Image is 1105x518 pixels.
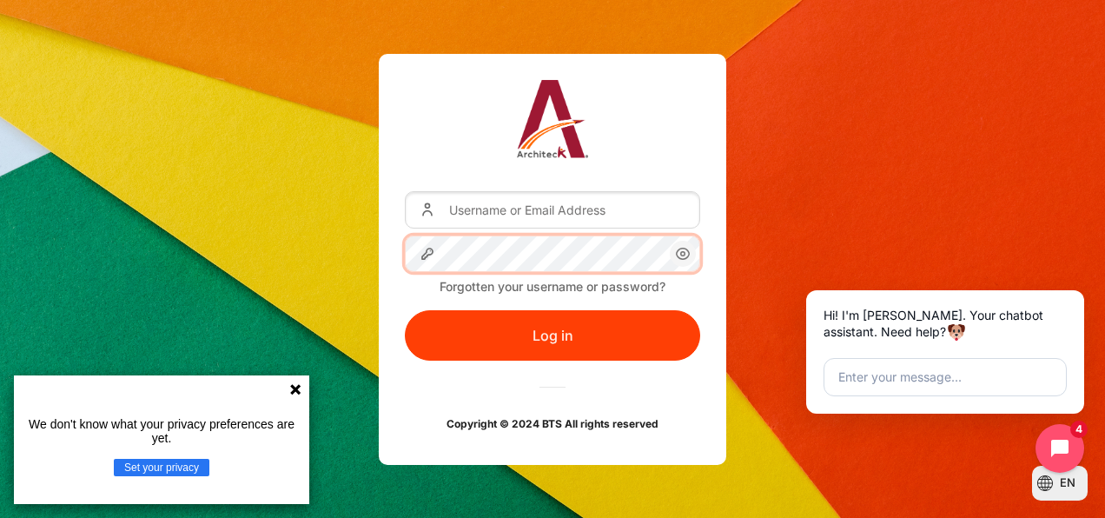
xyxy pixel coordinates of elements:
[517,80,589,158] img: Architeck
[517,80,589,165] a: Architeck
[21,417,302,445] p: We don't know what your privacy preferences are yet.
[1032,466,1088,501] button: Languages
[1060,475,1075,492] span: en
[405,310,700,361] button: Log in
[440,279,665,294] a: Forgotten your username or password?
[405,191,700,228] input: Username or Email Address
[114,459,209,476] button: Set your privacy
[447,417,658,430] strong: Copyright © 2024 BTS All rights reserved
